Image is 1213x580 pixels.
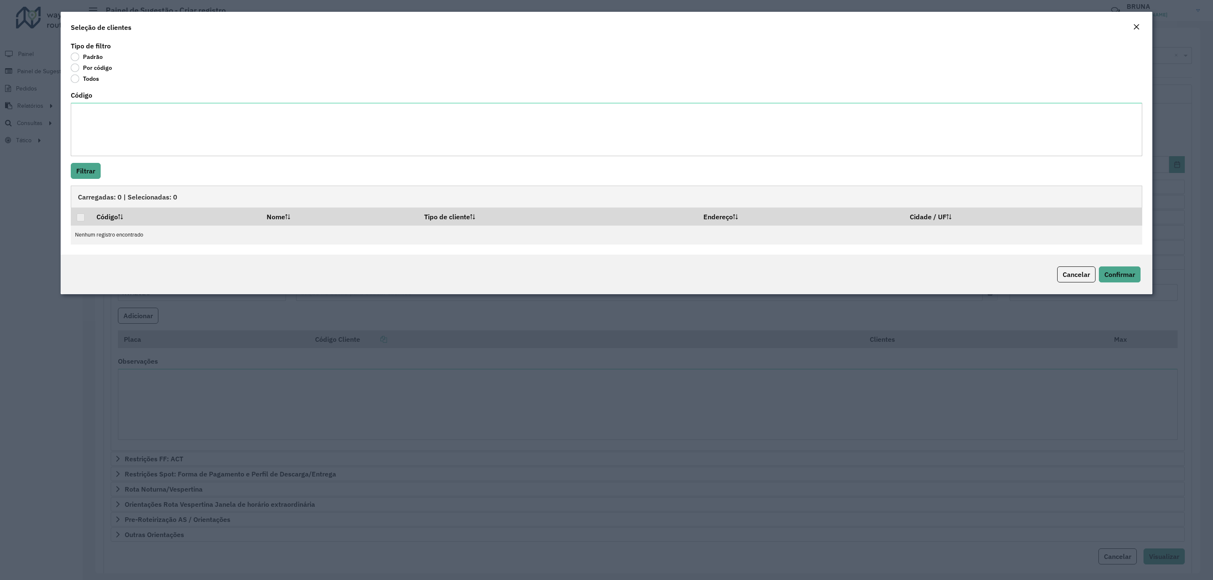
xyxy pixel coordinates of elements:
[1063,270,1090,279] span: Cancelar
[904,208,1142,225] th: Cidade / UF
[71,74,99,83] label: Todos
[71,226,1142,245] td: Nenhum registro encontrado
[1104,270,1135,279] span: Confirmar
[1057,266,1095,282] button: Cancelar
[71,53,103,61] label: Padrão
[1099,266,1141,282] button: Confirmar
[71,64,112,72] label: Por código
[418,208,698,225] th: Tipo de cliente
[261,208,418,225] th: Nome
[91,208,261,225] th: Código
[71,163,101,179] button: Filtrar
[698,208,904,225] th: Endereço
[71,41,111,51] label: Tipo de filtro
[1130,22,1142,33] button: Close
[71,22,131,32] h4: Seleção de clientes
[1133,24,1140,30] em: Fechar
[71,90,92,100] label: Código
[71,186,1142,208] div: Carregadas: 0 | Selecionadas: 0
